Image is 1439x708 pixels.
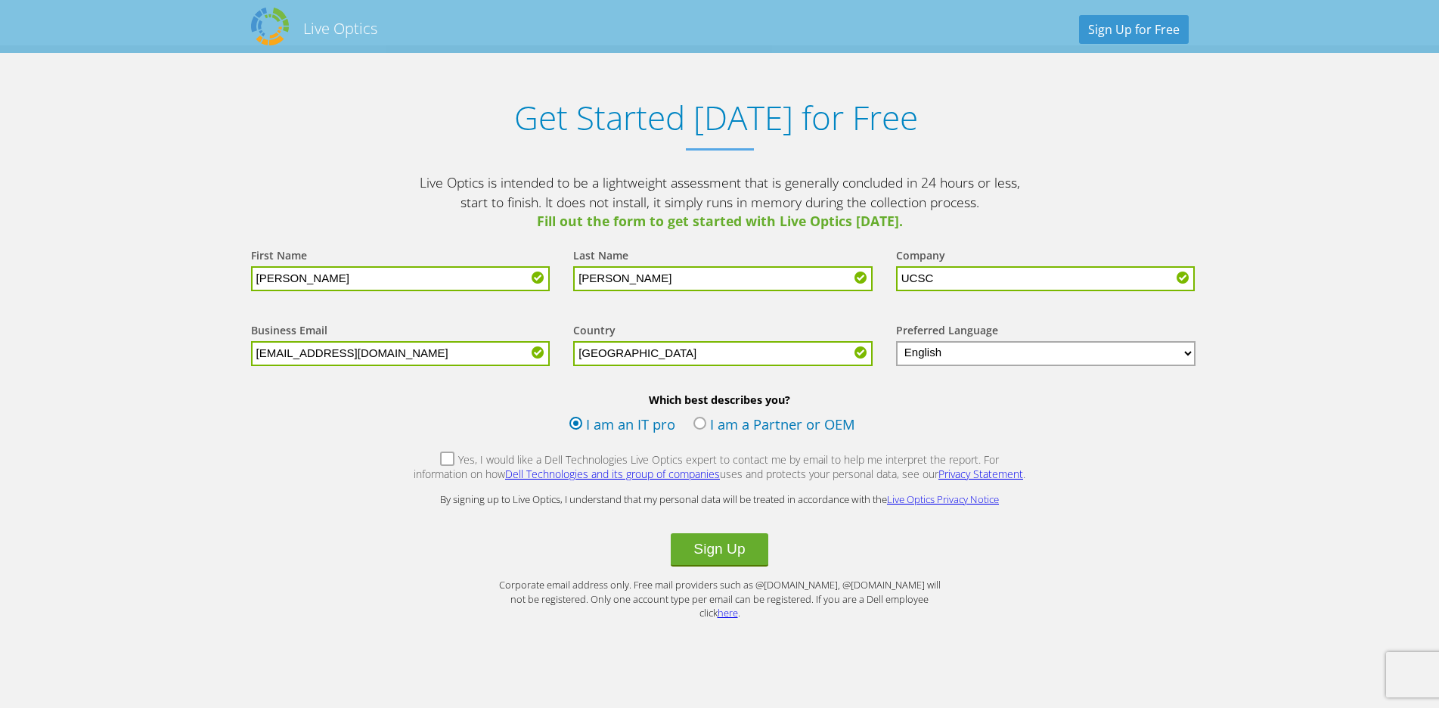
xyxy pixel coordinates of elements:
label: Business Email [251,323,327,341]
label: First Name [251,248,307,266]
a: Dell Technologies and its group of companies [505,467,720,481]
p: By signing up to Live Optics, I understand that my personal data will be treated in accordance wi... [417,492,1022,507]
span: Fill out the form to get started with Live Optics [DATE]. [417,212,1022,231]
h1: Get Started [DATE] for Free [236,98,1196,137]
img: Dell Dpack [251,8,289,45]
input: Start typing to search for a country [573,341,873,366]
a: here [718,606,738,619]
button: Sign Up [671,533,768,567]
a: Privacy Statement [938,467,1023,481]
label: Last Name [573,248,628,266]
p: Corporate email address only. Free mail providers such as @[DOMAIN_NAME], @[DOMAIN_NAME] will not... [493,578,947,620]
label: Country [573,323,616,341]
label: I am an IT pro [569,415,675,437]
h2: Live Optics [303,18,377,39]
label: I am a Partner or OEM [693,415,855,437]
a: Sign Up for Free [1079,15,1189,44]
a: Live Optics Privacy Notice [887,492,999,506]
label: Preferred Language [896,323,998,341]
label: Yes, I would like a Dell Technologies Live Optics expert to contact me by email to help me interp... [413,452,1027,485]
b: Which best describes you? [236,393,1204,407]
label: Company [896,248,945,266]
p: Live Optics is intended to be a lightweight assessment that is generally concluded in 24 hours or... [417,173,1022,231]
